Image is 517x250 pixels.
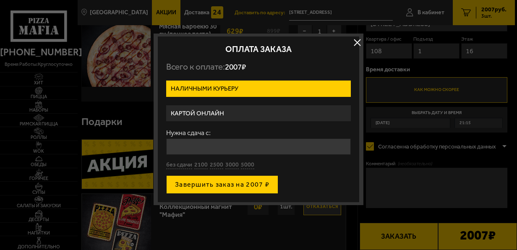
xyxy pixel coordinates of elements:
[166,81,351,97] label: Наличными курьеру
[225,62,246,72] span: 2007 ₽
[166,130,351,136] label: Нужна сдача с:
[210,161,223,169] button: 2500
[166,175,278,194] button: Завершить заказ на 2007 ₽
[166,161,192,169] button: без сдачи
[166,45,351,53] h2: Оплата заказа
[166,62,351,72] p: Всего к оплате:
[241,161,254,169] button: 5000
[225,161,239,169] button: 3000
[166,105,351,122] label: Картой онлайн
[194,161,208,169] button: 2100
